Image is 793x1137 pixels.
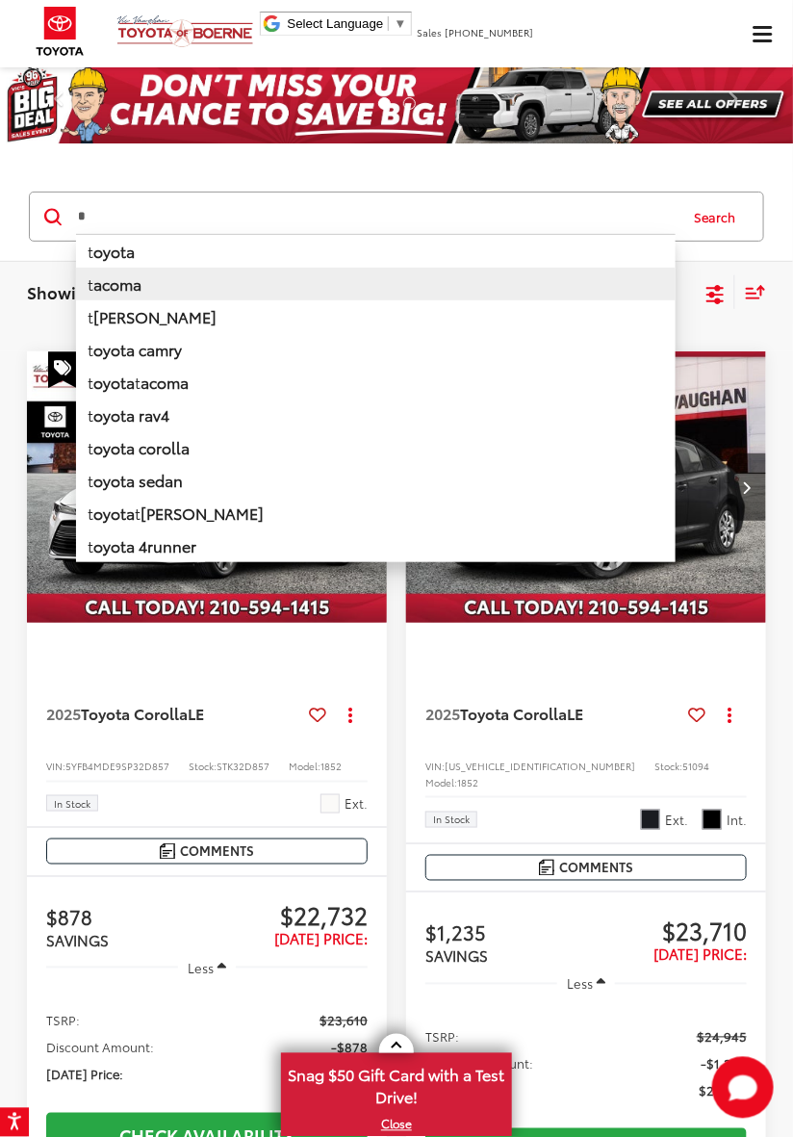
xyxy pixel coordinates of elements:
[567,975,593,993] span: Less
[93,338,182,360] b: oyota camry
[160,843,175,860] img: Comments
[727,811,747,829] span: Int.
[27,280,221,303] span: Showing all 532 vehicles
[728,453,766,521] button: Next image
[188,960,214,977] span: Less
[557,967,615,1001] button: Less
[76,530,676,562] li: t
[93,469,183,491] b: oyota sedan
[76,399,676,431] li: t
[217,759,269,773] span: STK32D857
[728,707,731,722] span: dropdown dots
[320,794,340,814] span: Ice Cap
[445,759,635,773] span: [US_VEHICLE_IDENTIFICATION_NUMBER]
[46,1038,154,1057] span: Discount Amount:
[46,1065,123,1084] span: [DATE] Price:
[141,371,189,393] b: acoma
[320,759,342,773] span: 1852
[665,811,688,829] span: Ext.
[539,860,554,876] img: Comments
[76,464,676,497] li: t
[93,436,190,458] b: oyota corolla
[425,1027,459,1047] span: TSRP:
[274,928,368,949] span: [DATE] Price:
[345,794,368,813] span: Ext.
[54,799,90,809] span: In Stock
[93,371,135,393] b: oyota
[320,1011,368,1030] span: $23,610
[289,759,320,773] span: Model:
[701,1054,747,1073] span: -$1,235
[46,702,81,724] span: 2025
[460,702,567,724] span: Toyota Corolla
[81,702,188,724] span: Toyota Corolla
[697,1027,747,1047] span: $24,945
[699,1081,747,1100] span: $23,710
[425,759,445,773] span: VIN:
[654,759,682,773] span: Stock:
[425,855,747,881] button: Comments
[334,697,368,731] button: Actions
[76,194,676,240] input: Search by Make, Model, or Keyword
[394,16,406,31] span: ▼
[586,917,747,945] span: $23,710
[46,839,368,865] button: Comments
[93,240,135,262] b: oyota
[76,234,676,268] li: t
[93,403,169,426] b: oyota rav4
[93,305,217,327] b: [PERSON_NAME]
[425,703,680,724] a: 2025Toyota CorollaLE
[76,497,676,530] li: t t
[93,272,141,295] b: acoma
[178,951,236,986] button: Less
[712,1057,774,1119] svg: Start Chat
[93,534,196,556] b: oyota 4runner
[425,775,457,789] span: Model:
[46,903,207,932] span: $878
[425,918,586,947] span: $1,235
[418,25,443,39] span: Sales
[116,14,254,48] img: Vic Vaughan Toyota of Boerne
[287,16,406,31] a: Select Language​
[46,930,109,951] span: SAVINGS
[76,366,676,399] li: t t
[189,759,217,773] span: Stock:
[425,945,488,967] span: SAVINGS
[348,707,352,722] span: dropdown dots
[287,16,383,31] span: Select Language
[388,16,389,31] span: ​
[433,814,470,824] span: In Stock
[180,842,254,861] span: Comments
[713,697,747,731] button: Actions
[283,1055,510,1114] span: Snag $50 Gift Card with a Test Drive!
[141,502,264,524] b: [PERSON_NAME]
[207,901,368,930] span: $22,732
[93,502,135,524] b: oyota
[48,351,77,388] span: Special
[457,775,478,789] span: 1852
[65,759,169,773] span: 5YFB4MDE9SP32D857
[76,333,676,366] li: t
[446,25,534,39] span: [PHONE_NUMBER]
[46,703,301,724] a: 2025Toyota CorollaLE
[676,193,763,241] button: Search
[76,300,676,333] li: t
[46,759,65,773] span: VIN:
[703,278,728,307] button: Select filters
[559,859,633,877] span: Comments
[76,268,676,300] li: t
[567,702,583,724] span: LE
[188,702,204,724] span: LE
[682,759,709,773] span: 51094
[653,943,747,965] span: [DATE] Price:
[712,1057,774,1119] button: Toggle Chat Window
[735,275,766,309] button: Select sort value
[46,1011,80,1030] span: TSRP:
[703,810,722,829] span: Black
[425,702,460,724] span: 2025
[641,810,660,829] span: Midnight Black Metallic
[76,431,676,464] li: t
